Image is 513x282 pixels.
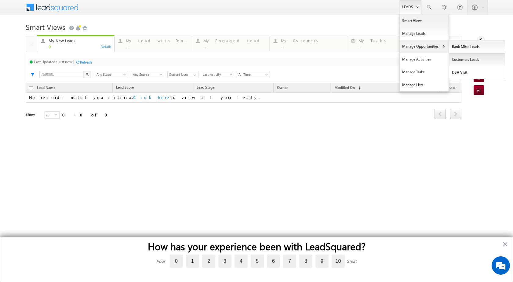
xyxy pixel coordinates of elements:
label: 10 [332,255,345,268]
div: Lead Source Filter [131,71,164,78]
label: 5 [251,255,264,268]
label: 6 [267,255,280,268]
div: Great [346,258,357,264]
label: 2 [202,255,215,268]
label: 7 [283,255,296,268]
span: Modified On [334,85,355,90]
div: My New Leads [49,38,111,43]
td: No records match you criteria. to view all your leads. [26,93,461,103]
div: Poor [156,258,165,264]
label: 1 [186,255,199,268]
a: About [59,276,68,280]
a: Customers Leads [449,53,505,66]
a: Lead Name [34,84,58,92]
span: Actions [440,84,458,92]
a: Click here [133,95,170,100]
span: Any Source [131,72,162,77]
label: 0 [170,255,183,268]
a: Bank Mitra Leads [449,40,505,53]
span: 25 [45,112,55,119]
span: Smart Views [26,22,65,32]
div: Refresh [80,60,92,64]
img: Search [85,73,89,76]
button: Close [502,239,508,249]
a: Acceptable Use [118,276,142,280]
label: 4 [235,255,248,268]
label: 8 [299,255,312,268]
div: Details [100,44,112,49]
a: Contact Support [69,276,93,280]
a: Show All Items [190,71,198,77]
span: Lead Stage [197,85,214,90]
div: Lead Stage Filter [95,71,128,78]
div: Last Updated : Just now [34,60,72,64]
div: Show [26,112,40,117]
span: 77516 [203,276,212,280]
span: All Time [237,72,268,77]
input: Check all records [29,86,33,90]
span: next [450,109,461,119]
span: Lead Score [116,85,134,90]
a: Smart Views [400,14,449,27]
div: ... [203,44,266,49]
a: Terms of Service [94,276,118,280]
span: select [55,113,60,116]
label: 9 [315,255,329,268]
div: My Lead with Pending Tasks [126,38,188,43]
span: Owner [277,85,288,90]
div: My Customers [281,38,343,43]
a: Manage Lists [400,79,449,91]
div: 0 - 0 of 0 [62,111,111,118]
h2: How has your experience been with LeadSquared? [13,240,500,252]
a: Manage Tasks [400,66,449,79]
a: Manage Activities [400,53,449,66]
a: DSA Visit [449,66,505,79]
div: ... [358,44,420,49]
input: Search Leads [39,71,84,78]
span: Last Activity [201,72,232,77]
div: ... [281,44,343,49]
span: (sorted descending) [356,86,361,90]
div: My Engaged Lead [203,38,266,43]
span: © 2025 LeadSquared | | | | | [26,275,212,281]
span: Any Stage [95,72,126,77]
a: Manage Opportunities [400,40,449,53]
div: My Tasks [358,38,420,43]
label: 3 [218,255,231,268]
div: 0 [49,44,111,49]
a: Manage Leads [400,27,449,40]
div: Owner Filter [167,71,198,78]
input: Type to Search [167,71,198,78]
span: prev [435,109,446,119]
span: Your Leadsquared Account Number is [143,276,212,280]
div: ... [126,44,188,49]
